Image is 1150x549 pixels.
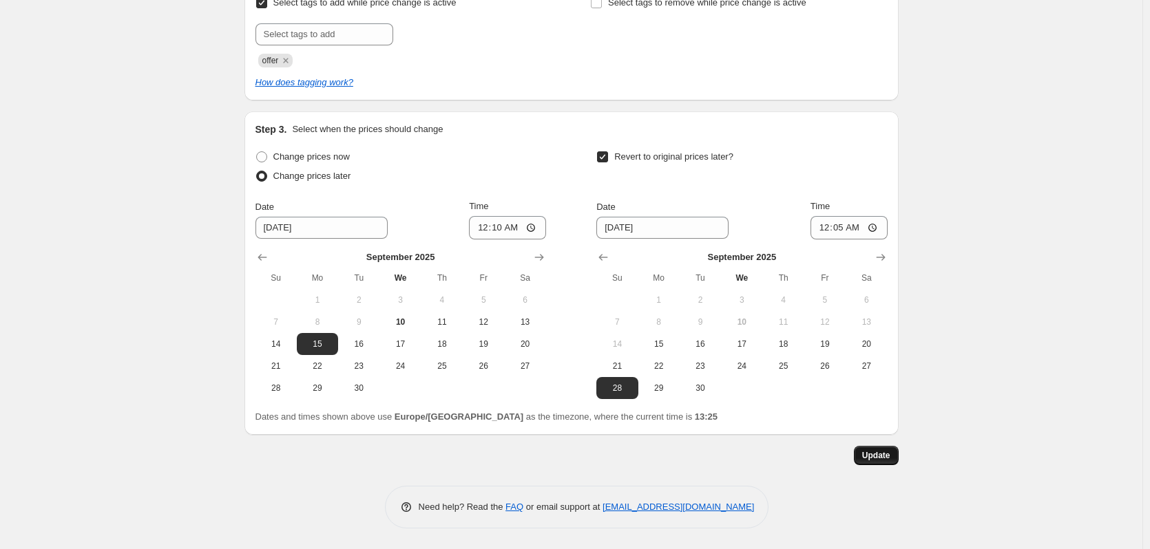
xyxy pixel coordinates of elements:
span: 27 [510,360,540,372]
button: Sunday September 28 2025 [255,377,297,399]
span: 12 [468,316,499,327]
button: Today Wednesday September 10 2025 [379,311,421,333]
a: [EMAIL_ADDRESS][DOMAIN_NAME] [603,502,754,512]
button: Saturday September 6 2025 [846,289,887,311]
button: Show next month, October 2025 [530,248,549,267]
span: 29 [644,383,674,394]
button: Wednesday September 17 2025 [721,333,762,355]
span: Revert to original prices later? [614,151,733,162]
span: 10 [385,316,415,327]
th: Friday [463,267,504,289]
span: 5 [468,294,499,305]
a: How does tagging work? [255,77,353,87]
button: Sunday September 28 2025 [596,377,638,399]
span: 19 [810,338,840,349]
span: Fr [810,272,840,283]
span: 17 [385,338,415,349]
span: 19 [468,338,499,349]
span: 20 [851,338,881,349]
span: 30 [344,383,374,394]
button: Monday September 29 2025 [297,377,338,399]
span: 4 [427,294,457,305]
span: 6 [851,294,881,305]
span: Date [255,202,274,212]
span: Sa [510,272,540,283]
span: offer [262,56,279,65]
button: Friday September 12 2025 [463,311,504,333]
span: 3 [726,294,757,305]
span: 7 [602,316,632,327]
span: 16 [685,338,715,349]
span: 2 [344,294,374,305]
b: Europe/[GEOGRAPHIC_DATA] [395,411,523,422]
span: 23 [344,360,374,372]
button: Thursday September 25 2025 [762,355,804,377]
button: Thursday September 25 2025 [421,355,463,377]
button: Tuesday September 16 2025 [338,333,379,355]
input: 12:00 [469,216,546,239]
th: Sunday [596,267,638,289]
button: Sunday September 14 2025 [255,333,297,355]
button: Tuesday September 16 2025 [680,333,721,355]
button: Monday September 15 2025 [297,333,338,355]
input: 9/10/2025 [255,217,388,239]
span: 26 [810,360,840,372]
button: Saturday September 27 2025 [504,355,545,377]
span: 21 [261,360,291,372]
span: 11 [427,316,457,327]
span: 17 [726,338,757,349]
th: Friday [804,267,846,289]
th: Tuesday [338,267,379,289]
th: Tuesday [680,267,721,289]
button: Friday September 5 2025 [804,289,846,311]
span: 21 [602,360,632,372]
button: Thursday September 4 2025 [421,289,463,311]
th: Wednesday [721,267,762,289]
button: Show previous month, August 2025 [253,248,272,267]
th: Monday [638,267,680,289]
button: Tuesday September 30 2025 [338,377,379,399]
span: Tu [685,272,715,283]
button: Wednesday September 17 2025 [379,333,421,355]
button: Tuesday September 9 2025 [680,311,721,333]
a: FAQ [505,502,523,512]
button: Saturday September 13 2025 [846,311,887,333]
button: Thursday September 11 2025 [762,311,804,333]
span: Th [427,272,457,283]
button: Tuesday September 23 2025 [338,355,379,377]
span: 9 [344,316,374,327]
span: 11 [768,316,798,327]
span: 13 [851,316,881,327]
button: Wednesday September 24 2025 [379,355,421,377]
span: 2 [685,294,715,305]
button: Sunday September 21 2025 [255,355,297,377]
button: Tuesday September 2 2025 [680,289,721,311]
button: Tuesday September 9 2025 [338,311,379,333]
span: 22 [644,360,674,372]
span: 14 [602,338,632,349]
input: 12:00 [811,216,888,239]
button: Saturday September 20 2025 [504,333,545,355]
button: Friday September 19 2025 [804,333,846,355]
span: 22 [302,360,333,372]
span: 8 [644,316,674,327]
button: Saturday September 6 2025 [504,289,545,311]
span: Change prices now [273,151,350,162]
button: Thursday September 11 2025 [421,311,463,333]
button: Friday September 19 2025 [463,333,504,355]
span: 16 [344,338,374,349]
span: 15 [302,338,333,349]
button: Sunday September 7 2025 [255,311,297,333]
span: 18 [427,338,457,349]
th: Thursday [762,267,804,289]
span: Date [596,202,615,212]
button: Wednesday September 24 2025 [721,355,762,377]
span: 3 [385,294,415,305]
h2: Step 3. [255,122,287,136]
span: 1 [644,294,674,305]
span: We [726,272,757,283]
button: Friday September 5 2025 [463,289,504,311]
span: Mo [644,272,674,283]
span: Th [768,272,798,283]
span: 29 [302,383,333,394]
